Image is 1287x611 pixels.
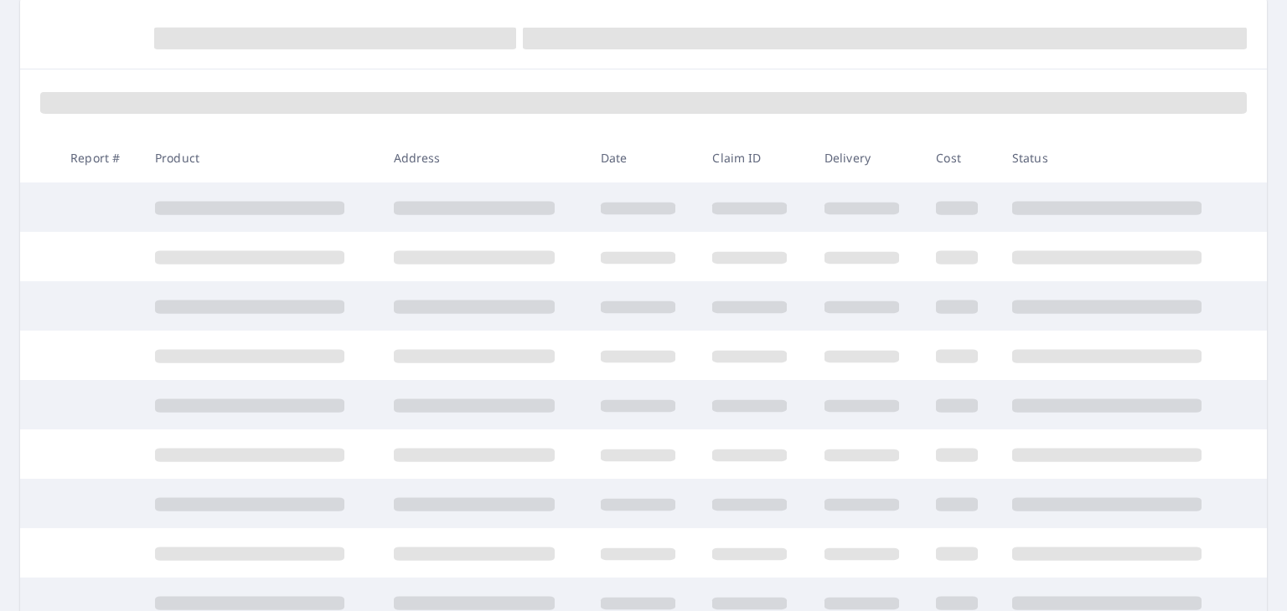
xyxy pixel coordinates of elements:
[380,133,587,182] th: Address
[587,133,699,182] th: Date
[142,133,380,182] th: Product
[699,133,810,182] th: Claim ID
[811,133,923,182] th: Delivery
[57,133,142,182] th: Report #
[923,133,999,182] th: Cost
[999,133,1238,182] th: Status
